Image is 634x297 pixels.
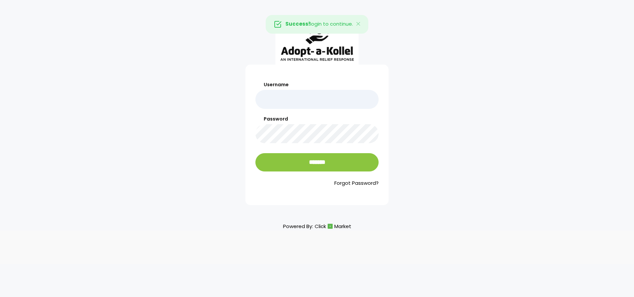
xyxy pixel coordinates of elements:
[275,17,359,65] img: aak_logo_sm.jpeg
[283,222,351,231] p: Powered By:
[255,81,379,88] label: Username
[285,20,310,27] strong: Success!
[255,179,379,187] a: Forgot Password?
[349,15,368,33] button: Close
[255,116,379,123] label: Password
[328,224,333,229] img: cm_icon.png
[266,15,368,34] div: login to continue.
[315,222,351,231] a: ClickMarket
